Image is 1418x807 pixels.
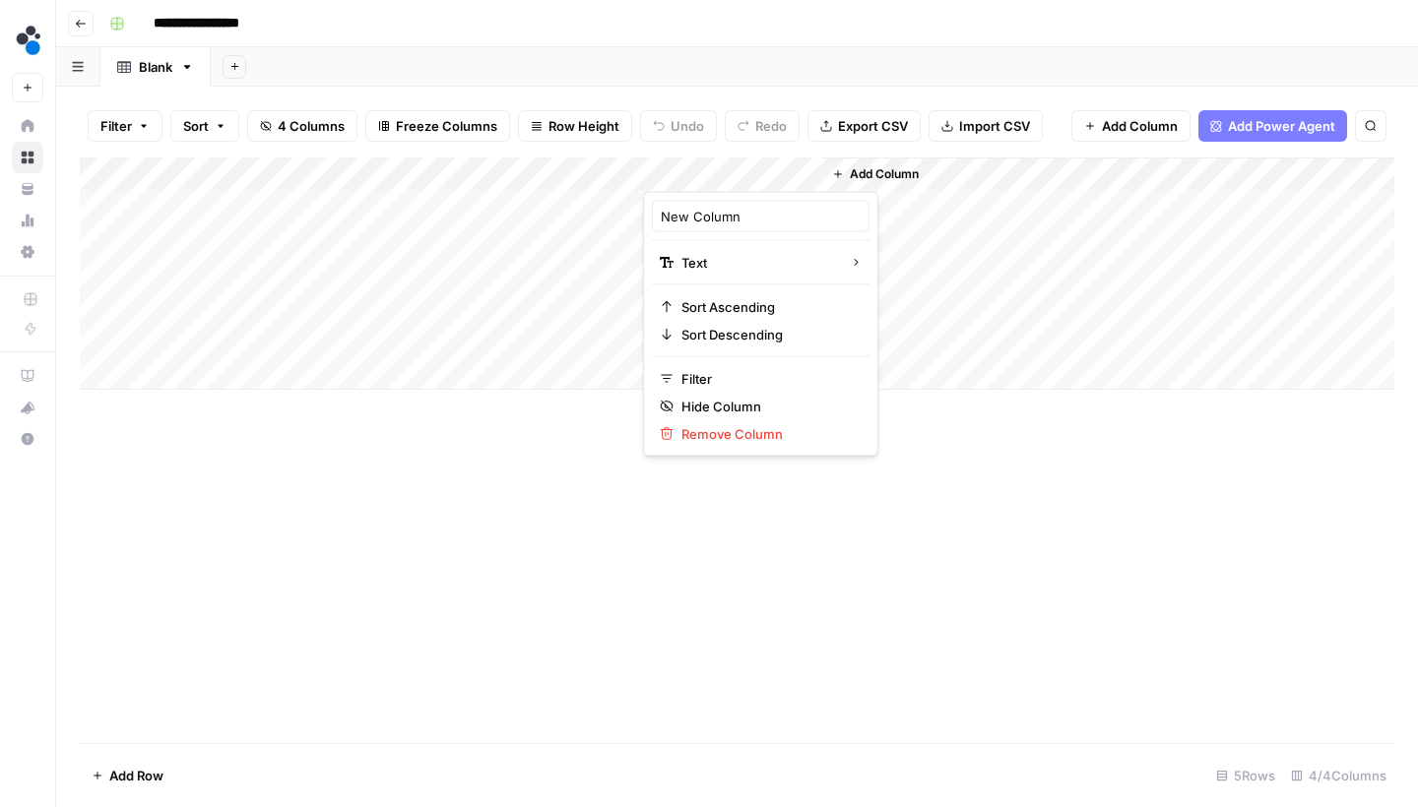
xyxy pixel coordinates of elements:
span: Freeze Columns [396,116,497,136]
button: Add Column [824,161,927,187]
span: Redo [755,116,787,136]
span: Add Column [1102,116,1178,136]
div: 5 Rows [1208,760,1283,791]
button: What's new? [12,392,43,423]
a: Home [12,110,43,142]
span: Row Height [548,116,619,136]
button: Sort [170,110,239,142]
div: 4/4 Columns [1283,760,1394,791]
button: Help + Support [12,423,43,455]
button: Import CSV [929,110,1043,142]
span: Add Column [850,165,919,183]
button: Workspace: spot.ai [12,16,43,65]
button: Freeze Columns [365,110,510,142]
span: Text [681,253,834,273]
span: Remove Column [681,424,854,444]
span: Add Row [109,766,163,785]
a: Settings [12,236,43,268]
button: Undo [640,110,717,142]
button: Add Column [1071,110,1191,142]
button: 4 Columns [247,110,357,142]
button: Redo [725,110,800,142]
span: Hide Column [681,397,854,416]
a: Usage [12,205,43,236]
button: Add Power Agent [1198,110,1347,142]
span: Filter [100,116,132,136]
button: Row Height [518,110,632,142]
img: spot.ai Logo [12,23,47,58]
span: Add Power Agent [1228,116,1335,136]
span: Filter [681,369,854,389]
span: Import CSV [959,116,1030,136]
button: Add Row [80,760,175,791]
span: Sort Ascending [681,297,854,317]
a: Your Data [12,173,43,205]
a: AirOps Academy [12,360,43,392]
span: Undo [671,116,704,136]
button: Export CSV [807,110,921,142]
span: Export CSV [838,116,908,136]
div: What's new? [13,393,42,422]
span: 4 Columns [278,116,345,136]
span: Sort Descending [681,325,854,344]
a: Blank [100,47,211,87]
button: Filter [88,110,162,142]
div: Blank [139,57,172,77]
a: Browse [12,142,43,173]
span: Sort [183,116,209,136]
